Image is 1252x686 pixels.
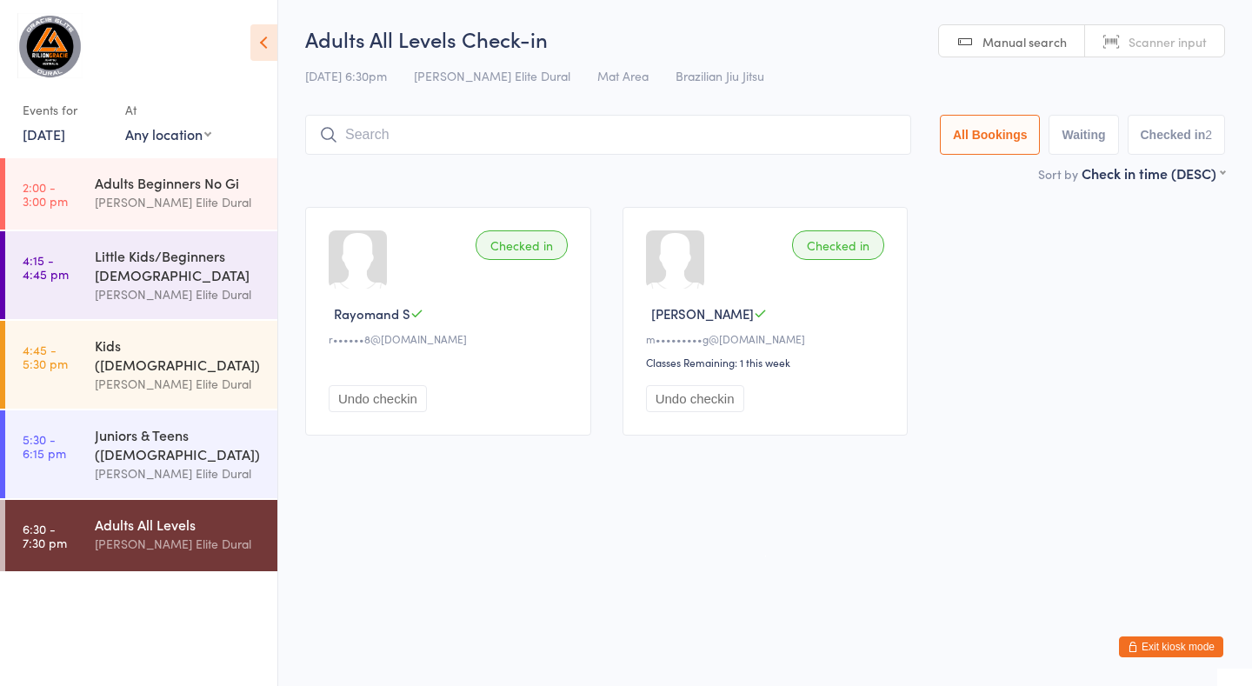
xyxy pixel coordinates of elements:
div: 2 [1205,128,1212,142]
button: Undo checkin [646,385,744,412]
span: [PERSON_NAME] [651,304,754,323]
time: 6:30 - 7:30 pm [23,522,67,549]
div: Adults All Levels [95,515,263,534]
div: Classes Remaining: 1 this week [646,355,890,370]
div: Little Kids/Beginners [DEMOGRAPHIC_DATA] [95,246,263,284]
span: Mat Area [597,67,649,84]
div: m•••••••••g@[DOMAIN_NAME] [646,331,890,346]
span: [PERSON_NAME] Elite Dural [414,67,570,84]
div: Juniors & Teens ([DEMOGRAPHIC_DATA]) [95,425,263,463]
div: [PERSON_NAME] Elite Dural [95,534,263,554]
div: Adults Beginners No Gi [95,173,263,192]
a: 4:45 -5:30 pmKids ([DEMOGRAPHIC_DATA])[PERSON_NAME] Elite Dural [5,321,277,409]
button: Undo checkin [329,385,427,412]
a: 5:30 -6:15 pmJuniors & Teens ([DEMOGRAPHIC_DATA])[PERSON_NAME] Elite Dural [5,410,277,498]
button: Checked in2 [1128,115,1226,155]
div: r••••••8@[DOMAIN_NAME] [329,331,573,346]
img: Gracie Elite Jiu Jitsu Dural [17,13,83,78]
div: Checked in [792,230,884,260]
button: Exit kiosk mode [1119,636,1223,657]
span: Scanner input [1129,33,1207,50]
a: 4:15 -4:45 pmLittle Kids/Beginners [DEMOGRAPHIC_DATA][PERSON_NAME] Elite Dural [5,231,277,319]
button: Waiting [1049,115,1118,155]
div: Events for [23,96,108,124]
a: [DATE] [23,124,65,143]
label: Sort by [1038,165,1078,183]
div: [PERSON_NAME] Elite Dural [95,284,263,304]
button: All Bookings [940,115,1041,155]
time: 2:00 - 3:00 pm [23,180,68,208]
a: 2:00 -3:00 pmAdults Beginners No Gi[PERSON_NAME] Elite Dural [5,158,277,230]
div: [PERSON_NAME] Elite Dural [95,463,263,483]
div: [PERSON_NAME] Elite Dural [95,192,263,212]
div: Any location [125,124,211,143]
time: 5:30 - 6:15 pm [23,432,66,460]
input: Search [305,115,911,155]
div: Checked in [476,230,568,260]
span: Rayomand S [334,304,410,323]
div: Check in time (DESC) [1082,163,1225,183]
h2: Adults All Levels Check-in [305,24,1225,53]
span: Brazilian Jiu Jitsu [676,67,764,84]
time: 4:15 - 4:45 pm [23,253,69,281]
span: [DATE] 6:30pm [305,67,387,84]
div: [PERSON_NAME] Elite Dural [95,374,263,394]
div: Kids ([DEMOGRAPHIC_DATA]) [95,336,263,374]
a: 6:30 -7:30 pmAdults All Levels[PERSON_NAME] Elite Dural [5,500,277,571]
div: At [125,96,211,124]
time: 4:45 - 5:30 pm [23,343,68,370]
span: Manual search [982,33,1067,50]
